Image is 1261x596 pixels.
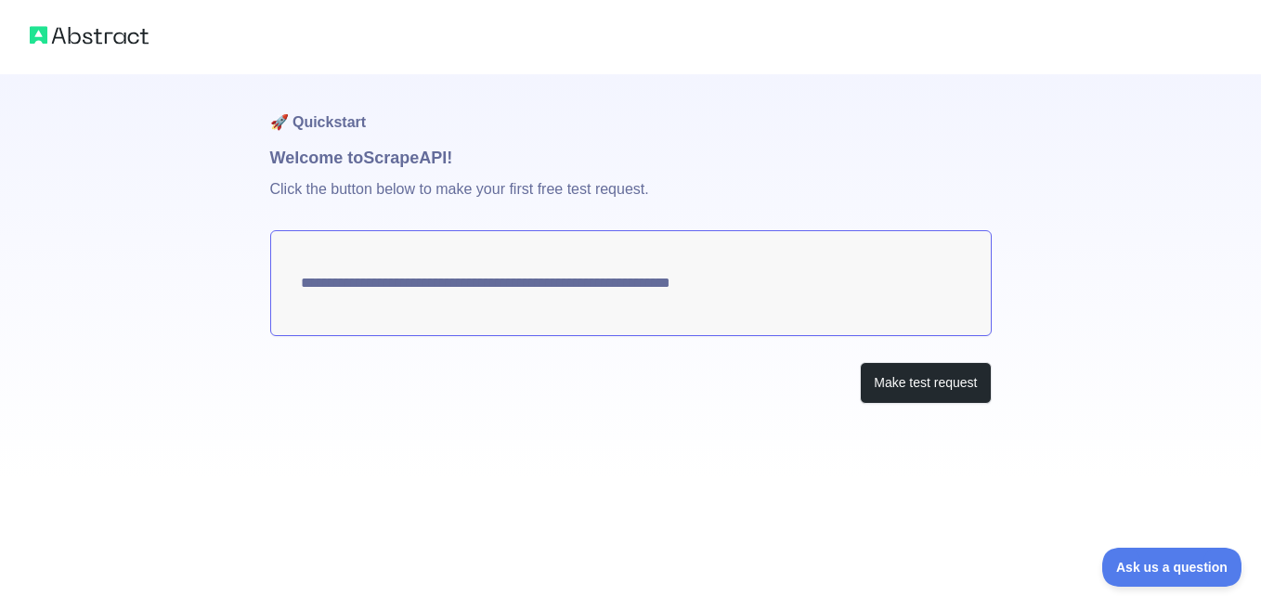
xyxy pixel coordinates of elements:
[30,22,149,48] img: Abstract logo
[270,171,992,230] p: Click the button below to make your first free test request.
[270,74,992,145] h1: 🚀 Quickstart
[1102,548,1242,587] iframe: Toggle Customer Support
[860,362,991,404] button: Make test request
[270,145,992,171] h1: Welcome to Scrape API!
